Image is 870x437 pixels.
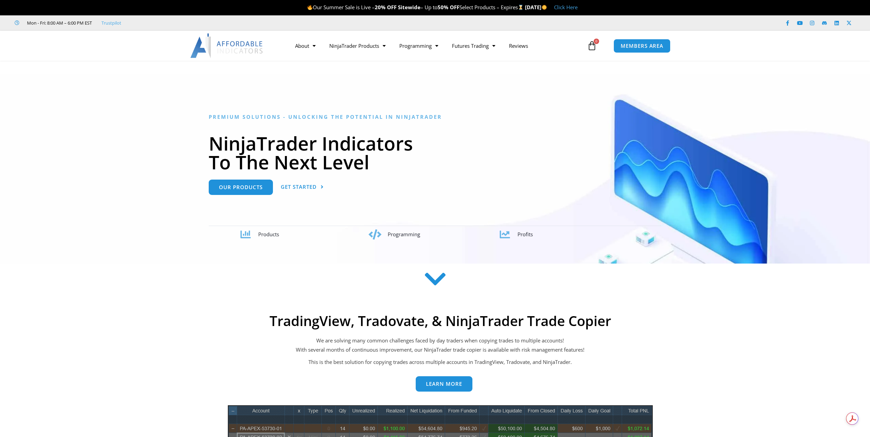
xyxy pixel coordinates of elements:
h6: Premium Solutions - Unlocking the Potential in NinjaTrader [209,114,661,120]
p: This is the best solution for copying trades across multiple accounts in TradingView, Tradovate, ... [222,357,659,367]
img: ⌛ [518,5,523,10]
span: Products [258,231,279,238]
p: We are solving many common challenges faced by day traders when copying trades to multiple accoun... [222,336,659,355]
a: Our Products [209,180,273,195]
img: 🌞 [542,5,547,10]
nav: Menu [288,38,585,54]
strong: 50% OFF [438,4,459,11]
a: MEMBERS AREA [613,39,671,53]
a: Programming [392,38,445,54]
a: Reviews [502,38,535,54]
a: Learn more [416,376,472,392]
a: Click Here [554,4,578,11]
strong: Sitewide [398,4,420,11]
span: Mon - Fri: 8:00 AM – 6:00 PM EST [25,19,92,27]
span: Programming [388,231,420,238]
h2: TradingView, Tradovate, & NinjaTrader Trade Copier [222,313,659,329]
a: 0 [577,36,607,56]
span: Our Summer Sale is Live – – Up to Select Products – Expires [307,4,525,11]
a: NinjaTrader Products [322,38,392,54]
img: LogoAI | Affordable Indicators – NinjaTrader [190,33,264,58]
span: Get Started [281,184,317,189]
a: Trustpilot [101,19,121,27]
span: Learn more [426,381,462,386]
img: 🔥 [307,5,313,10]
a: Get Started [281,180,324,195]
h1: NinjaTrader Indicators To The Next Level [209,134,661,171]
a: About [288,38,322,54]
span: MEMBERS AREA [621,43,663,48]
span: 0 [594,39,599,44]
span: Profits [517,231,533,238]
strong: [DATE] [525,4,547,11]
a: Futures Trading [445,38,502,54]
strong: 20% OFF [375,4,397,11]
span: Our Products [219,185,263,190]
